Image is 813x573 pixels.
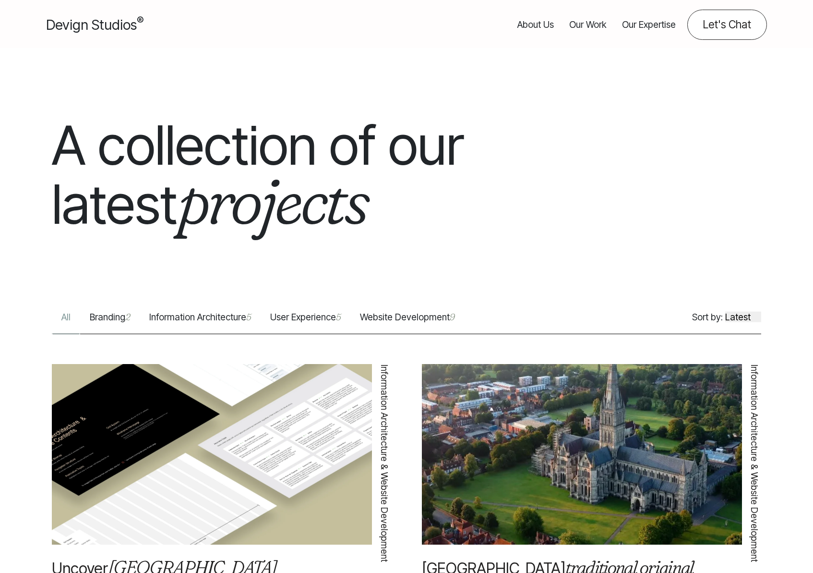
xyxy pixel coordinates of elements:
[140,310,261,334] a: Browse our Information Architecture projects
[350,310,464,334] a: Browse our Website Development projects
[125,311,130,323] em: 2
[261,310,350,334] a: Browse our User Experience projects
[687,10,767,40] a: Contact us about your project
[80,310,140,334] a: Browse our Branding projects
[46,14,143,35] a: Devign Studios® Homepage
[137,14,143,27] sup: ®
[246,311,251,323] em: 5
[52,295,372,547] img: Northampton Information Architecture
[747,365,761,562] span: Information Architecture & Website Development
[46,16,143,33] span: Devign Studios
[177,161,367,240] em: projects
[377,365,391,562] span: Information Architecture & Website Development
[52,310,80,334] a: All
[450,311,454,323] em: 9
[336,311,341,323] em: 5
[692,310,723,324] label: Sort by:
[622,10,676,40] a: Our Expertise
[569,10,607,40] a: Our Work
[517,10,554,40] a: About Us
[52,116,576,234] h1: A collection of our latest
